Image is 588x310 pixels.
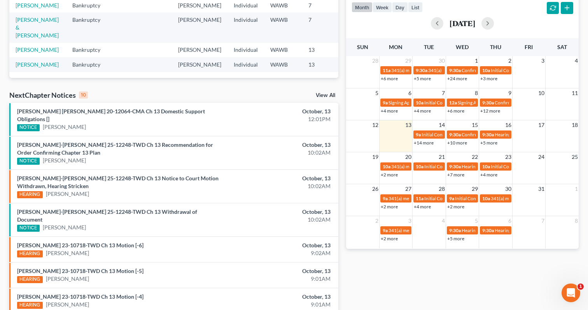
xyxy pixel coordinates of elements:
div: NOTICE [17,158,40,165]
a: +4 more [381,108,398,114]
a: [PERSON_NAME]-[PERSON_NAME] 25-12248-TWD Ch 13 Withdrawal of Document [17,208,197,223]
span: 6 [408,88,412,98]
div: October, 13 [231,293,330,301]
span: 2 [507,56,512,65]
a: [PERSON_NAME] [16,2,59,9]
span: 25 [571,152,579,162]
span: 3 [408,216,412,225]
span: 9:30a [449,164,461,169]
a: [PERSON_NAME] [43,157,86,164]
span: 8 [474,88,479,98]
a: +5 more [447,236,464,241]
a: +4 more [414,108,431,114]
a: +7 more [447,172,464,178]
div: October, 13 [231,241,330,249]
span: 9a [383,100,388,106]
div: HEARING [17,302,43,309]
a: [PERSON_NAME] [43,123,86,131]
span: 9:30a [449,227,461,233]
div: October, 13 [231,107,330,115]
a: +6 more [447,108,464,114]
span: Fri [525,44,533,50]
span: 9:30a [482,132,494,137]
span: 4 [441,216,446,225]
span: 10a [482,164,490,169]
span: Hearing for [PERSON_NAME] [495,227,555,233]
div: NOTICE [17,225,40,232]
span: 341(a) meeting for [PERSON_NAME] [388,196,464,201]
td: 13 [302,43,341,57]
a: +12 more [480,108,500,114]
span: 10a [416,164,423,169]
span: 30 [438,56,446,65]
div: 10 [79,92,88,99]
span: Initial Consultation Appointment [491,164,558,169]
span: 27 [404,184,412,194]
div: NextChapter Notices [9,90,88,100]
span: 1 [574,184,579,194]
a: [PERSON_NAME] [46,190,89,198]
div: 10:02AM [231,182,330,190]
div: 9:01AM [231,275,330,283]
button: day [392,2,408,12]
span: 31 [537,184,545,194]
a: +14 more [414,140,434,146]
td: [PERSON_NAME] [172,12,227,42]
a: [PERSON_NAME] [46,301,89,308]
a: +2 more [381,204,398,210]
span: 15 [471,120,479,130]
a: [PERSON_NAME]-[PERSON_NAME] 25-12248-TWD Ch 13 Notice to Court Motion Withdrawn, Hearing Stricken [17,175,219,189]
a: [PERSON_NAME] 23-10718-TWD Ch 13 Motion [-4] [17,293,143,300]
span: 11 [571,88,579,98]
a: +24 more [447,76,467,81]
a: +10 more [447,140,467,146]
div: NOTICE [17,124,40,131]
td: Bankruptcy [66,57,115,72]
a: View All [316,93,335,98]
iframe: Intercom live chat [562,284,580,302]
div: 9:02AM [231,249,330,257]
td: WAWB [264,57,302,72]
a: +2 more [381,236,398,241]
div: October, 13 [231,141,330,149]
div: October, 13 [231,174,330,182]
button: month [352,2,373,12]
div: October, 13 [231,208,330,216]
a: [PERSON_NAME] [43,224,86,231]
span: 26 [371,184,379,194]
button: week [373,2,392,12]
span: 9:30a [449,132,461,137]
span: 5 [374,88,379,98]
div: HEARING [17,250,43,257]
span: 341(a) meeting for [PERSON_NAME] & [PERSON_NAME] [391,164,507,169]
span: 7 [541,216,545,225]
a: +5 more [414,76,431,81]
span: 28 [371,56,379,65]
a: [PERSON_NAME] [46,275,89,283]
span: 24 [537,152,545,162]
a: [PERSON_NAME]-[PERSON_NAME] 25-12248-TWD Ch 13 Recommendation for Order Confirming Chapter 13 Plan [17,141,213,156]
span: 1 [474,56,479,65]
span: Initial Consultation Appointment [424,100,491,106]
span: Hearing for [PERSON_NAME] & [PERSON_NAME] [462,164,563,169]
span: Initial Consultation Appointment [455,196,522,201]
span: 6 [507,216,512,225]
a: [PERSON_NAME] [46,249,89,257]
td: Bankruptcy [66,43,115,57]
span: 18 [571,120,579,130]
td: 7 [302,12,341,42]
span: 9a [449,196,454,201]
span: 21 [438,152,446,162]
span: 20 [404,152,412,162]
span: Sun [357,44,368,50]
td: Individual [227,57,264,72]
a: [PERSON_NAME] [PERSON_NAME] 20-12064-CMA Ch 13 Domestic Support Obligations [] [17,108,205,122]
span: 9:30a [416,67,427,73]
a: +3 more [480,76,497,81]
span: 13 [404,120,412,130]
span: 9:30a [482,100,494,106]
span: Hearing for [PERSON_NAME] & [PERSON_NAME] [462,227,563,233]
a: [PERSON_NAME] 23-10718-TWD Ch 13 Motion [-6] [17,242,143,248]
span: 11a [416,196,423,201]
span: 12 [371,120,379,130]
